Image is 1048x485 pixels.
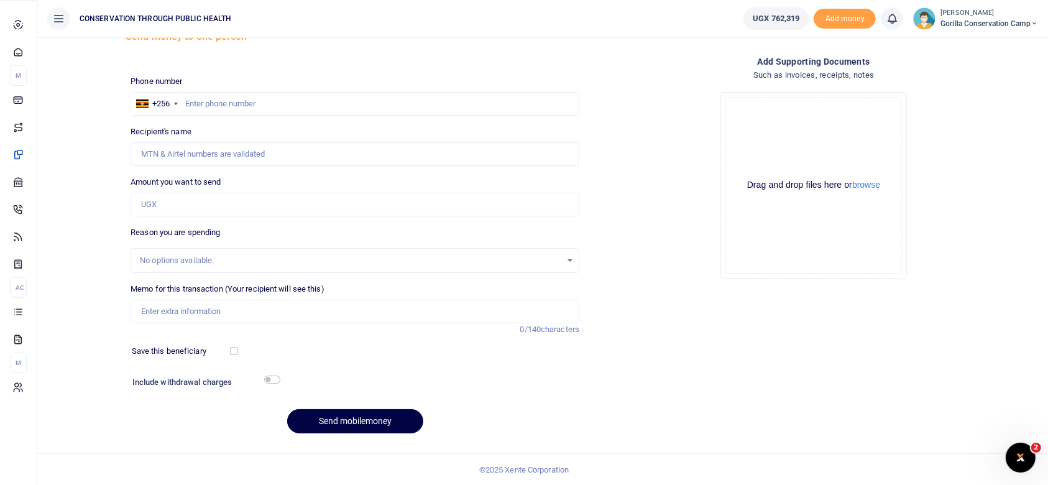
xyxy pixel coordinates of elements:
[131,126,191,138] label: Recipient's name
[589,55,1038,68] h4: Add supporting Documents
[131,92,579,116] input: Enter phone number
[589,68,1038,82] h4: Such as invoices, receipts, notes
[131,193,579,216] input: UGX
[287,409,423,433] button: Send mobilemoney
[940,18,1038,29] span: Gorilla Conservation Camp
[132,377,275,387] h6: Include withdrawal charges
[75,13,236,24] span: CONSERVATION THROUGH PUBLIC HEALTH
[814,13,876,22] a: Add money
[913,7,935,30] img: profile-user
[743,7,809,30] a: UGX 762,319
[1031,443,1041,453] span: 2
[131,142,579,166] input: MTN & Airtel numbers are validated
[152,98,170,110] div: +256
[131,93,181,115] div: Uganda: +256
[131,283,324,295] label: Memo for this transaction (Your recipient will see this)
[720,92,907,279] div: File Uploader
[940,8,1038,19] small: [PERSON_NAME]
[10,277,27,298] li: Ac
[131,226,220,239] label: Reason you are spending
[131,176,221,188] label: Amount you want to send
[814,9,876,29] span: Add money
[10,353,27,373] li: M
[520,325,541,334] span: 0/140
[726,179,901,191] div: Drag and drop files here or
[140,254,561,267] div: No options available.
[1006,443,1036,473] iframe: Intercom live chat
[541,325,579,334] span: characters
[913,7,1038,30] a: profile-user [PERSON_NAME] Gorilla Conservation Camp
[753,12,799,25] span: UGX 762,319
[132,345,206,358] label: Save this beneficiary
[852,180,880,189] button: browse
[738,7,814,30] li: Wallet ballance
[131,300,579,323] input: Enter extra information
[131,75,182,88] label: Phone number
[814,9,876,29] li: Toup your wallet
[10,65,27,86] li: M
